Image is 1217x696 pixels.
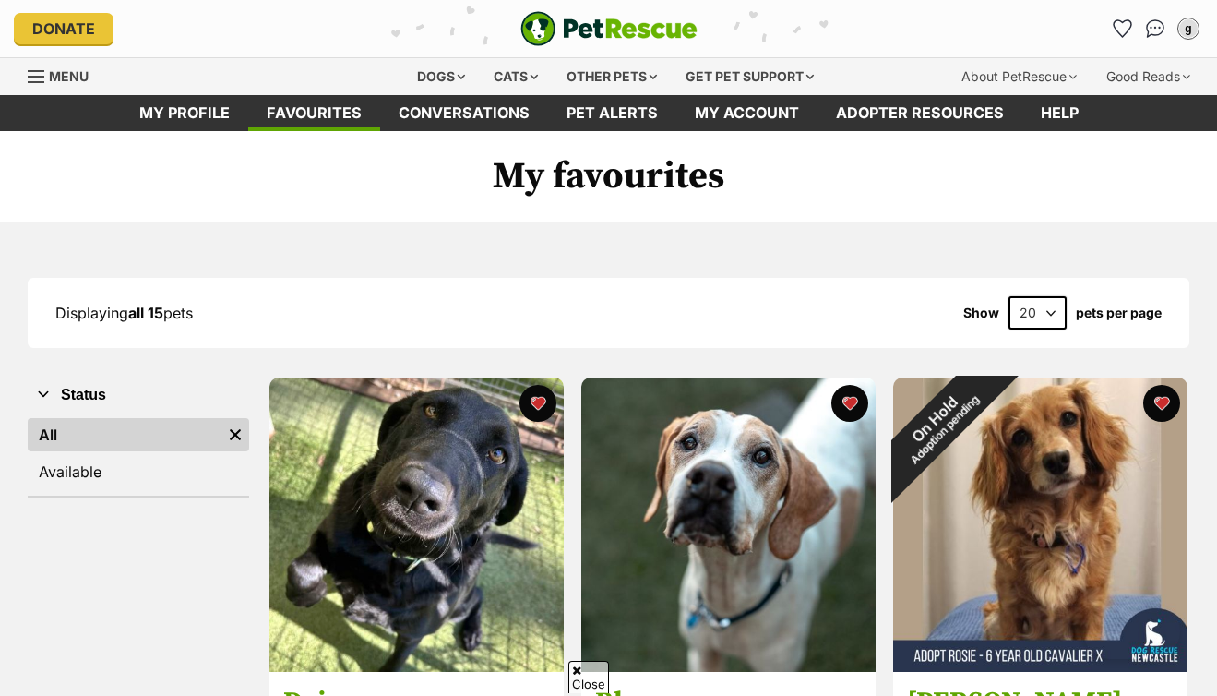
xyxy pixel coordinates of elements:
[1107,14,1137,43] a: Favourites
[128,304,163,322] strong: all 15
[949,58,1090,95] div: About PetRescue
[1093,58,1203,95] div: Good Reads
[1146,19,1165,38] img: chat-41dd97257d64d25036548639549fe6c8038ab92f7586957e7f3b1b290dea8141.svg
[817,95,1022,131] a: Adopter resources
[1083,604,1180,659] iframe: Help Scout Beacon - Open
[963,306,999,320] span: Show
[893,657,1187,676] a: On HoldAdoption pending
[1022,95,1097,131] a: Help
[520,11,698,46] img: logo-e224e6f780fb5917bec1dbf3a21bbac754714ae5b6737aabdf751b685950b380.svg
[28,383,249,407] button: Status
[673,58,827,95] div: Get pet support
[554,58,670,95] div: Other pets
[49,68,89,84] span: Menu
[248,95,380,131] a: Favourites
[121,95,248,131] a: My profile
[1174,14,1203,43] button: My account
[14,13,113,44] a: Donate
[1076,306,1162,320] label: pets per page
[858,342,1020,504] div: On Hold
[404,58,478,95] div: Dogs
[28,418,221,451] a: All
[548,95,676,131] a: Pet alerts
[1107,14,1203,43] ul: Account quick links
[269,378,564,672] img: Daisy
[568,661,609,693] span: Close
[676,95,817,131] a: My account
[893,378,1187,672] img: Rosie - 6 Year Old Cavalier X
[380,95,548,131] a: conversations
[28,455,249,488] a: Available
[221,418,249,451] a: Remove filter
[1179,19,1198,38] div: g
[1140,14,1170,43] a: Conversations
[28,58,101,91] a: Menu
[908,393,982,467] span: Adoption pending
[520,11,698,46] a: PetRescue
[581,378,876,672] img: Blossom
[831,385,868,422] button: favourite
[1143,385,1180,422] button: favourite
[55,304,193,322] span: Displaying pets
[481,58,551,95] div: Cats
[519,385,556,422] button: favourite
[28,414,249,496] div: Status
